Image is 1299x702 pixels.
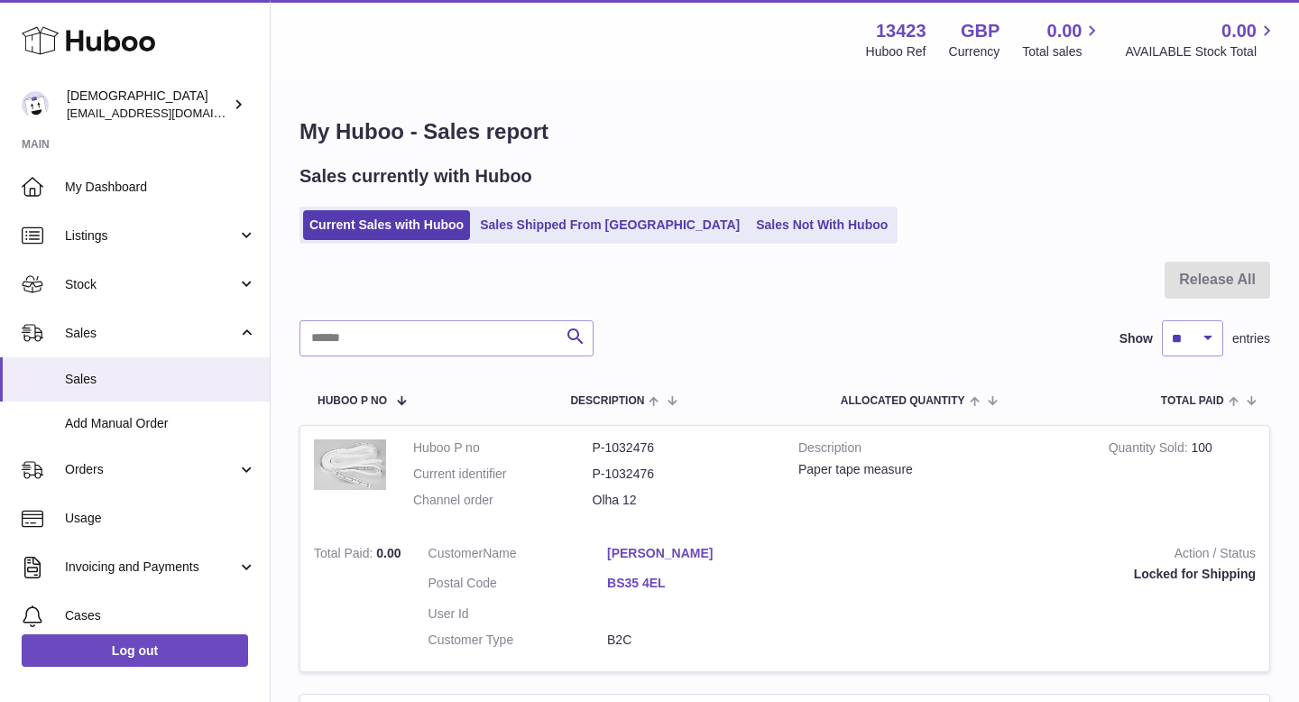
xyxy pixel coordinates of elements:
dd: P-1032476 [593,466,772,483]
td: 100 [1095,426,1269,531]
a: 0.00 Total sales [1022,19,1102,60]
span: 0.00 [376,546,401,560]
a: Current Sales with Huboo [303,210,470,240]
a: [PERSON_NAME] [607,545,787,562]
span: Orders [65,461,237,478]
a: BS35 4EL [607,575,787,592]
div: Locked for Shipping [814,566,1256,583]
dt: User Id [428,605,608,623]
span: entries [1232,330,1270,347]
span: Stock [65,276,237,293]
span: [EMAIL_ADDRESS][DOMAIN_NAME] [67,106,265,120]
span: Usage [65,510,256,527]
a: 0.00 AVAILABLE Stock Total [1125,19,1277,60]
span: Invoicing and Payments [65,559,237,576]
span: Sales [65,371,256,388]
span: 0.00 [1221,19,1257,43]
span: Description [570,395,644,407]
a: Sales Not With Huboo [750,210,894,240]
dd: B2C [607,632,787,649]
a: Sales Shipped From [GEOGRAPHIC_DATA] [474,210,746,240]
span: Cases [65,607,256,624]
span: 0.00 [1047,19,1082,43]
span: Total sales [1022,43,1102,60]
span: Sales [65,325,237,342]
dd: Olha 12 [593,492,772,509]
span: Huboo P no [318,395,387,407]
span: Customer [428,546,484,560]
span: My Dashboard [65,179,256,196]
span: AVAILABLE Stock Total [1125,43,1277,60]
dt: Channel order [413,492,593,509]
h1: My Huboo - Sales report [299,117,1270,146]
dt: Customer Type [428,632,608,649]
strong: GBP [961,19,1000,43]
div: [DEMOGRAPHIC_DATA] [67,88,229,122]
dt: Current identifier [413,466,593,483]
strong: Total Paid [314,546,376,565]
strong: 13423 [876,19,926,43]
div: Paper tape measure [798,461,1082,478]
a: Log out [22,634,248,667]
span: Listings [65,227,237,245]
dd: P-1032476 [593,439,772,457]
div: Huboo Ref [866,43,926,60]
span: ALLOCATED Quantity [841,395,965,407]
dt: Postal Code [428,575,608,596]
span: Add Manual Order [65,415,256,432]
dt: Huboo P no [413,439,593,457]
strong: Quantity Sold [1109,440,1192,459]
strong: Description [798,439,1082,461]
span: Total paid [1161,395,1224,407]
strong: Action / Status [814,545,1256,567]
h2: Sales currently with Huboo [299,164,532,189]
img: 1739881904.png [314,439,386,490]
dt: Name [428,545,608,567]
label: Show [1119,330,1153,347]
img: olgazyuz@outlook.com [22,91,49,118]
div: Currency [949,43,1000,60]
